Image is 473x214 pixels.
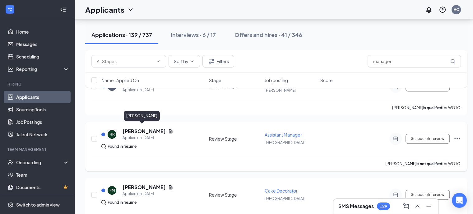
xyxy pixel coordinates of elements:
[7,6,13,12] svg: WorkstreamLogo
[401,201,411,211] button: ComposeMessage
[16,202,60,208] div: Switch to admin view
[7,81,68,87] div: Hiring
[108,199,137,206] div: Found in resume
[424,201,434,211] button: Minimize
[265,132,302,137] span: Assistant Manager
[209,192,261,198] div: Review Stage
[123,184,166,191] h5: [PERSON_NAME]
[7,202,14,208] svg: Settings
[124,111,160,121] div: [PERSON_NAME]
[101,200,106,205] img: search.bf7aa3482b7795d4f01b.svg
[169,55,200,67] button: Sort byChevronDown
[16,159,64,165] div: Onboarding
[60,7,66,13] svg: Collapse
[209,136,261,142] div: Review Stage
[265,77,288,83] span: Job posting
[101,144,106,149] img: search.bf7aa3482b7795d4f01b.svg
[439,6,446,13] svg: QuestionInfo
[16,116,69,128] a: Job Postings
[392,136,399,141] svg: ActiveChat
[425,6,433,13] svg: Notifications
[171,31,216,39] div: Interviews · 6 / 17
[7,147,68,152] div: Team Management
[16,128,69,141] a: Talent Network
[406,190,450,200] button: Schedule Interview
[97,58,153,65] input: All Stages
[320,77,333,83] span: Score
[265,188,298,193] span: Cake Decorator
[452,193,467,208] div: Open Intercom Messenger
[208,58,215,65] svg: Filter
[423,105,442,110] b: is qualified
[168,185,173,190] svg: Document
[425,202,432,210] svg: Minimize
[16,26,69,38] a: Home
[209,77,221,83] span: Stage
[450,59,455,64] svg: MagnifyingGlass
[368,55,461,67] input: Search in applications
[392,105,461,110] p: [PERSON_NAME] for WOTC.
[234,31,302,39] div: Offers and hires · 41 / 346
[16,103,69,116] a: Sourcing Tools
[416,161,442,166] b: is not qualified
[16,181,69,193] a: DocumentsCrown
[265,196,304,201] span: [GEOGRAPHIC_DATA]
[109,132,115,137] div: HR
[16,193,69,206] a: SurveysCrown
[7,159,14,165] svg: UserCheck
[123,128,166,135] h5: [PERSON_NAME]
[453,135,461,142] svg: Ellipses
[453,191,461,198] svg: Ellipses
[168,129,173,134] svg: Document
[156,59,161,64] svg: ChevronDown
[454,7,459,12] div: AC
[412,201,422,211] button: ChevronUp
[406,134,450,144] button: Schedule Interview
[202,55,234,67] button: Filter Filters
[265,140,304,145] span: [GEOGRAPHIC_DATA]
[414,202,421,210] svg: ChevronUp
[108,143,137,150] div: Found in resume
[123,135,173,141] div: Applied on [DATE]
[385,161,461,166] p: [PERSON_NAME] for WOTC.
[7,66,14,72] svg: Analysis
[402,202,410,210] svg: ComposeMessage
[380,204,387,209] div: 129
[101,77,139,83] span: Name · Applied On
[16,91,69,103] a: Applicants
[190,59,195,64] svg: ChevronDown
[123,191,173,197] div: Applied on [DATE]
[91,31,152,39] div: Applications · 139 / 737
[127,6,134,13] svg: ChevronDown
[338,203,374,210] h3: SMS Messages
[16,38,69,50] a: Messages
[16,50,69,63] a: Scheduling
[392,192,399,197] svg: ActiveChat
[109,188,115,193] div: FM
[16,66,70,72] div: Reporting
[16,169,69,181] a: Team
[174,59,188,63] span: Sort by
[85,4,124,15] h1: Applicants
